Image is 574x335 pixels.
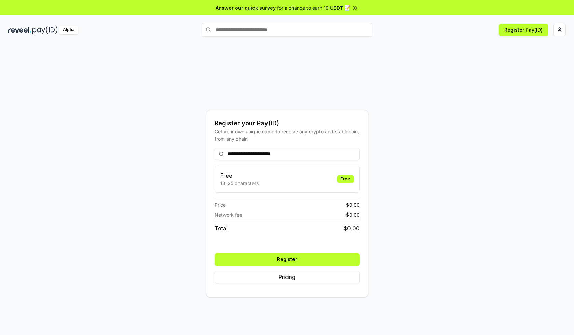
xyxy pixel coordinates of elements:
span: for a chance to earn 10 USDT 📝 [277,4,350,11]
div: Alpha [59,26,78,34]
span: Network fee [215,211,242,218]
img: pay_id [32,26,58,34]
button: Pricing [215,271,360,283]
button: Register [215,253,360,266]
span: Total [215,224,228,232]
span: $ 0.00 [346,211,360,218]
button: Register Pay(ID) [499,24,548,36]
span: Price [215,201,226,208]
h3: Free [220,171,259,180]
span: $ 0.00 [346,201,360,208]
p: 13-25 characters [220,180,259,187]
div: Register your Pay(ID) [215,118,360,128]
img: reveel_dark [8,26,31,34]
span: Answer our quick survey [216,4,276,11]
div: Get your own unique name to receive any crypto and stablecoin, from any chain [215,128,360,142]
span: $ 0.00 [344,224,360,232]
div: Free [337,175,354,183]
